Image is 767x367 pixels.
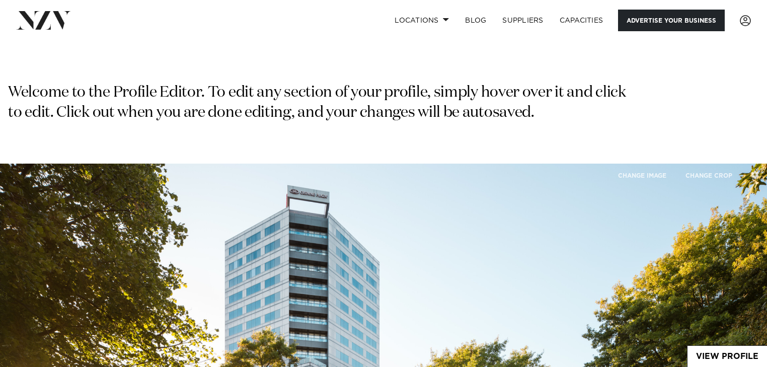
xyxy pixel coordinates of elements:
[494,10,551,31] a: SUPPLIERS
[687,346,767,367] a: View Profile
[552,10,611,31] a: Capacities
[387,10,457,31] a: Locations
[16,11,71,29] img: nzv-logo.png
[618,10,725,31] a: Advertise your business
[609,165,675,186] button: CHANGE IMAGE
[457,10,494,31] a: BLOG
[677,165,741,186] button: CHANGE CROP
[8,83,630,123] p: Welcome to the Profile Editor. To edit any section of your profile, simply hover over it and clic...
